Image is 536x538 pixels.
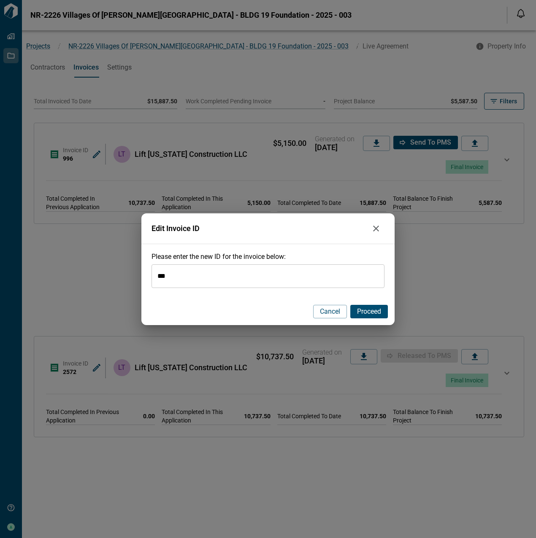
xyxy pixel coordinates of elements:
span: Please enter the new ID for the invoice below: [152,253,286,261]
button: Proceed [350,305,388,318]
span: Edit Invoice ID [152,224,368,233]
span: Cancel [320,307,340,316]
span: Proceed [357,307,381,316]
button: Cancel [313,305,347,318]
